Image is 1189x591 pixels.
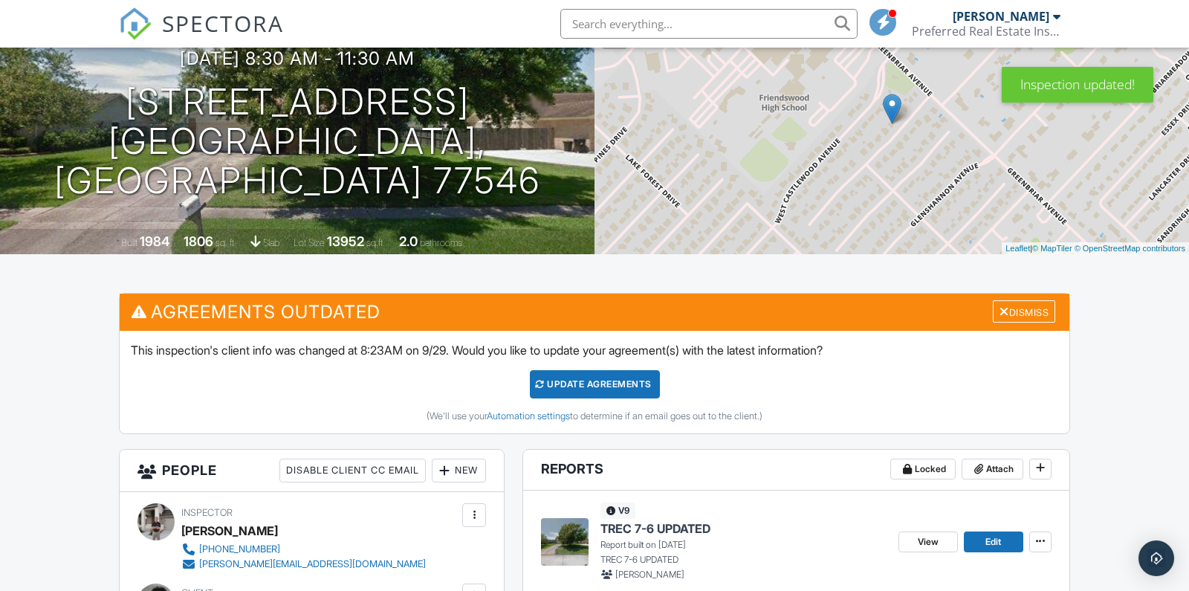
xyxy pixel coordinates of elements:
[162,7,284,39] span: SPECTORA
[487,410,570,422] a: Automation settings
[1002,242,1189,255] div: |
[181,557,426,572] a: [PERSON_NAME][EMAIL_ADDRESS][DOMAIN_NAME]
[120,294,1069,330] h3: Agreements Outdated
[181,520,278,542] div: [PERSON_NAME]
[120,450,504,492] h3: People
[24,83,571,200] h1: [STREET_ADDRESS] [GEOGRAPHIC_DATA], [GEOGRAPHIC_DATA] 77546
[953,9,1049,24] div: [PERSON_NAME]
[420,237,462,248] span: bathrooms
[119,20,284,51] a: SPECTORA
[1032,244,1072,253] a: © MapTiler
[216,237,236,248] span: sq. ft.
[279,459,426,482] div: Disable Client CC Email
[120,331,1069,433] div: This inspection's client info was changed at 8:23AM on 9/29. Would you like to update your agreem...
[560,9,858,39] input: Search everything...
[1005,244,1030,253] a: Leaflet
[181,507,233,518] span: Inspector
[432,459,486,482] div: New
[1075,244,1185,253] a: © OpenStreetMap contributors
[121,237,137,248] span: Built
[199,543,280,555] div: [PHONE_NUMBER]
[184,233,213,249] div: 1806
[263,237,279,248] span: slab
[530,370,660,398] div: Update Agreements
[366,237,385,248] span: sq.ft.
[1138,540,1174,576] div: Open Intercom Messenger
[1002,67,1153,103] div: Inspection updated!
[180,48,415,68] h3: [DATE] 8:30 am - 11:30 am
[181,542,426,557] a: [PHONE_NUMBER]
[140,233,169,249] div: 1984
[399,233,418,249] div: 2.0
[294,237,325,248] span: Lot Size
[119,7,152,40] img: The Best Home Inspection Software - Spectora
[327,233,364,249] div: 13952
[131,410,1058,422] div: (We'll use your to determine if an email goes out to the client.)
[993,300,1055,323] div: Dismiss
[912,24,1060,39] div: Preferred Real Estate Inspections, PLLC.
[199,558,426,570] div: [PERSON_NAME][EMAIL_ADDRESS][DOMAIN_NAME]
